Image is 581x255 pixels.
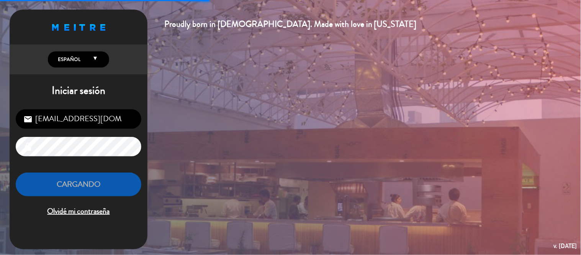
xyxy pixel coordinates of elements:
[16,205,141,218] span: Olvidé mi contraseña
[10,84,147,97] h1: Iniciar sesión
[56,56,80,63] span: Español
[16,173,141,197] button: Cargando
[23,115,33,124] i: email
[23,142,33,151] i: lock
[16,109,141,129] input: Correo Electrónico
[554,241,577,251] div: v. [DATE]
